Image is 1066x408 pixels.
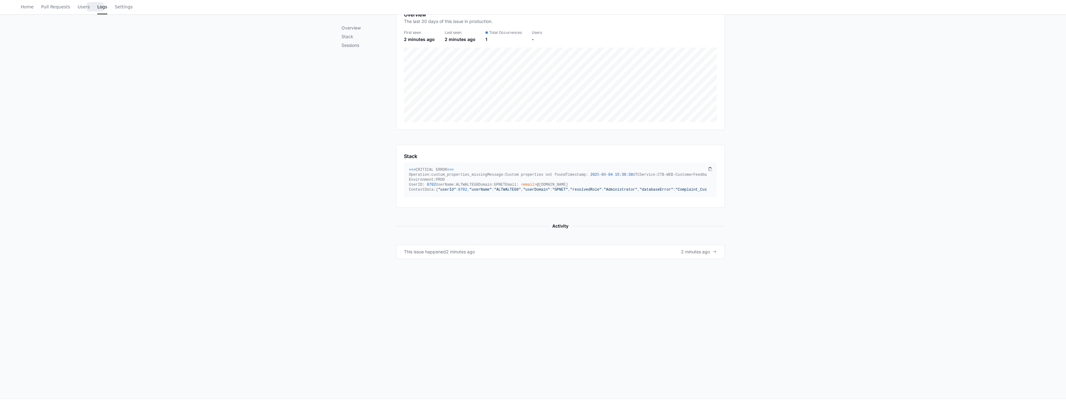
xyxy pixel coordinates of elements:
span: 15 [615,173,619,177]
span: <email> [521,183,536,187]
span: Pull Requests [41,5,70,9]
h1: Stack [404,152,417,160]
span: Home [21,5,34,9]
span: "userId" [438,188,456,192]
span: Environment: [409,178,436,182]
span: "GPNET" [552,188,568,192]
span: = [452,168,454,172]
span: "databaseError" [640,188,673,192]
div: 2 minutes ago [404,36,435,43]
span: Operation: [409,173,431,177]
span: Email: [505,183,519,187]
span: 202 [590,173,597,177]
span: 0 [601,173,604,177]
span: Name: [445,183,456,187]
p: Sessions [341,42,396,48]
div: - [532,36,542,43]
div: This issue happened [404,249,446,255]
span: 04 [608,173,613,177]
div: 2 minutes ago [445,36,475,43]
div: CRITICAL ERROR custom_properties_missing Custom properties not found 5- 9- : : UTC CTB-WEB-Custom... [409,167,707,192]
span: ID: [418,183,425,187]
span: Users [78,5,90,9]
span: = [413,168,415,172]
span: Logs [97,5,107,9]
span: == [409,168,413,172]
span: "ALTWALTEG8" [494,188,521,192]
p: Stack [341,34,396,40]
span: 8702 [458,188,467,192]
app-pz-page-link-header: Overview [404,11,717,28]
span: "resolvedRole" [570,188,602,192]
span: Message: [487,173,505,177]
div: First seen [404,30,435,35]
span: Settings [115,5,132,9]
h1: Overview [404,11,493,18]
a: This issue happened2 minutes ago2 minutes ago [396,245,725,259]
span: Data: [424,188,436,192]
span: Domain: [478,183,494,187]
span: Total Occurrences [489,30,522,35]
span: "userName" [469,188,492,192]
span: "userDomain" [523,188,550,192]
span: 8702 [427,183,436,187]
span: Activity [549,222,572,230]
div: Last seen [445,30,475,35]
div: Users [532,30,542,35]
span: 2 minutes ago [681,249,710,255]
span: == [447,168,451,172]
div: 2 minutes ago [446,249,475,255]
span: 39 [622,173,626,177]
p: The last 30 days of this issue in production. [404,18,493,25]
app-pz-page-link-header: Stack [404,152,717,160]
span: "Administrator" [604,188,637,192]
span: Timestamp: [566,173,588,177]
span: Service: [640,173,658,177]
div: 1 [485,36,522,43]
p: Overview [341,25,396,31]
span: 38 [628,173,633,177]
